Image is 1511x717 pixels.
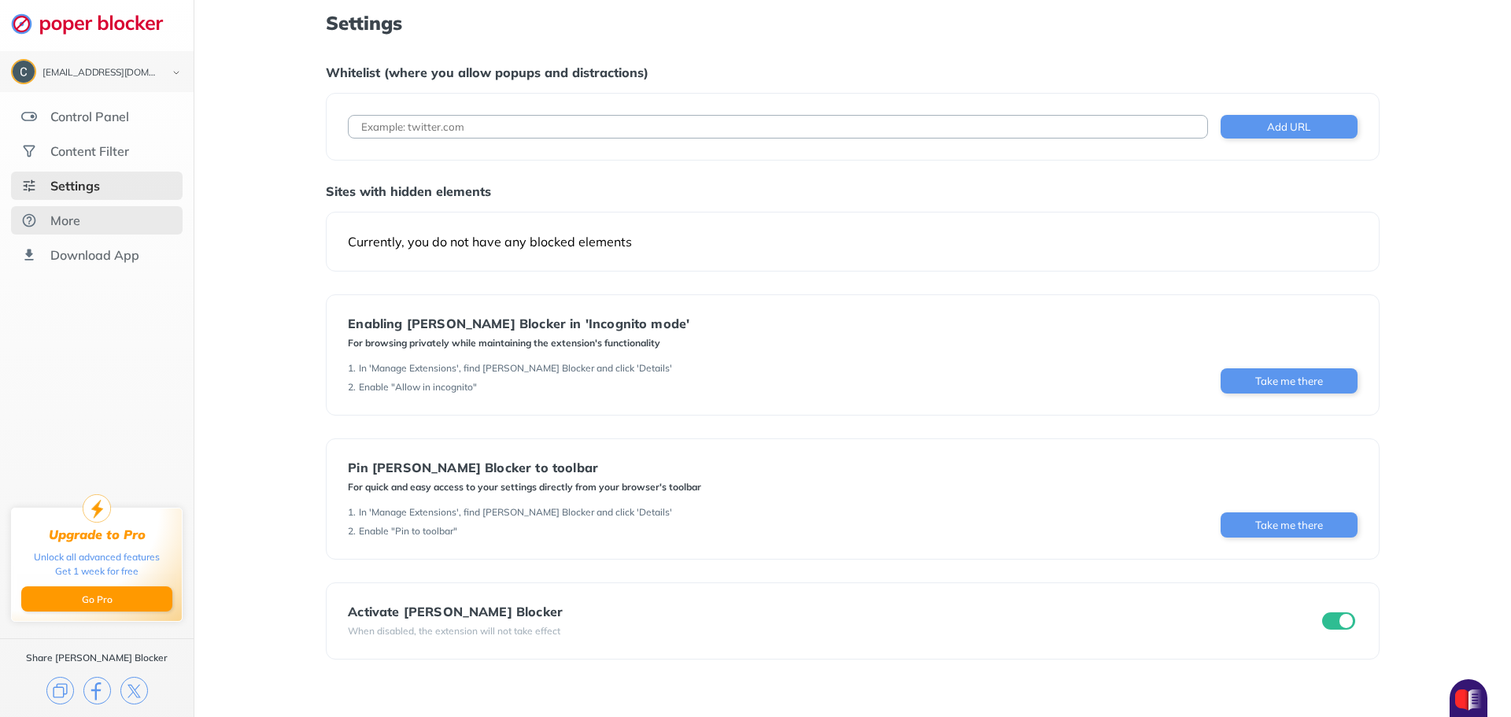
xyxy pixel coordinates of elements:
[359,362,672,375] div: In 'Manage Extensions', find [PERSON_NAME] Blocker and click 'Details'
[50,109,129,124] div: Control Panel
[1221,512,1358,538] button: Take me there
[21,213,37,228] img: about.svg
[21,109,37,124] img: features.svg
[348,316,689,331] div: Enabling [PERSON_NAME] Blocker in 'Incognito mode'
[326,13,1379,33] h1: Settings
[49,527,146,542] div: Upgrade to Pro
[83,494,111,523] img: upgrade-to-pro.svg
[50,213,80,228] div: More
[167,65,186,81] img: chevron-bottom-black.svg
[21,247,37,263] img: download-app.svg
[46,677,74,704] img: copy.svg
[348,234,1357,249] div: Currently, you do not have any blocked elements
[348,625,563,638] div: When disabled, the extension will not take effect
[83,677,111,704] img: facebook.svg
[348,481,701,493] div: For quick and easy access to your settings directly from your browser's toolbar
[21,586,172,612] button: Go Pro
[359,381,477,394] div: Enable "Allow in incognito"
[1221,368,1358,394] button: Take me there
[50,247,139,263] div: Download App
[348,460,701,475] div: Pin [PERSON_NAME] Blocker to toolbar
[21,143,37,159] img: social.svg
[326,65,1379,80] div: Whitelist (where you allow popups and distractions)
[42,68,159,79] div: calvarez@stbedechicago.org
[50,178,100,194] div: Settings
[34,550,160,564] div: Unlock all advanced features
[359,525,457,538] div: Enable "Pin to toolbar"
[348,604,563,619] div: Activate [PERSON_NAME] Blocker
[326,183,1379,199] div: Sites with hidden elements
[348,115,1207,139] input: Example: twitter.com
[21,178,37,194] img: settings-selected.svg
[348,362,356,375] div: 1 .
[1221,115,1358,139] button: Add URL
[11,13,180,35] img: logo-webpage.svg
[348,525,356,538] div: 2 .
[50,143,129,159] div: Content Filter
[348,337,689,349] div: For browsing privately while maintaining the extension's functionality
[13,61,35,83] img: ACg8ocL-jBe4XtissAPnIB7TixUDX5zKlLkGmgHu-qpti-MQ47QaVA=s96-c
[348,506,356,519] div: 1 .
[120,677,148,704] img: x.svg
[26,652,168,664] div: Share [PERSON_NAME] Blocker
[359,506,672,519] div: In 'Manage Extensions', find [PERSON_NAME] Blocker and click 'Details'
[55,564,139,578] div: Get 1 week for free
[348,381,356,394] div: 2 .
